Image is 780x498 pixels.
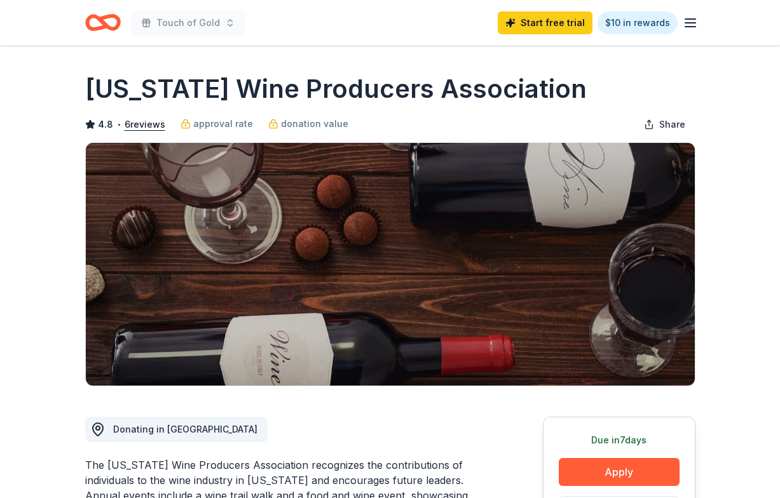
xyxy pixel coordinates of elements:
[634,112,695,137] button: Share
[98,117,113,132] span: 4.8
[85,71,587,107] h1: [US_STATE] Wine Producers Association
[125,117,165,132] button: 6reviews
[181,116,253,131] a: approval rate
[156,15,220,30] span: Touch of Gold
[86,143,695,386] img: Image for Ohio Wine Producers Association
[113,424,257,434] span: Donating in [GEOGRAPHIC_DATA]
[268,116,348,131] a: donation value
[559,458,680,486] button: Apply
[281,116,348,131] span: donation value
[131,10,245,36] button: Touch of Gold
[598,11,678,34] a: $10 in rewards
[193,116,253,131] span: approval rate
[559,433,680,448] div: Due in 7 days
[659,117,685,132] span: Share
[85,8,121,37] a: Home
[498,11,592,34] a: Start free trial
[116,119,121,130] span: •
